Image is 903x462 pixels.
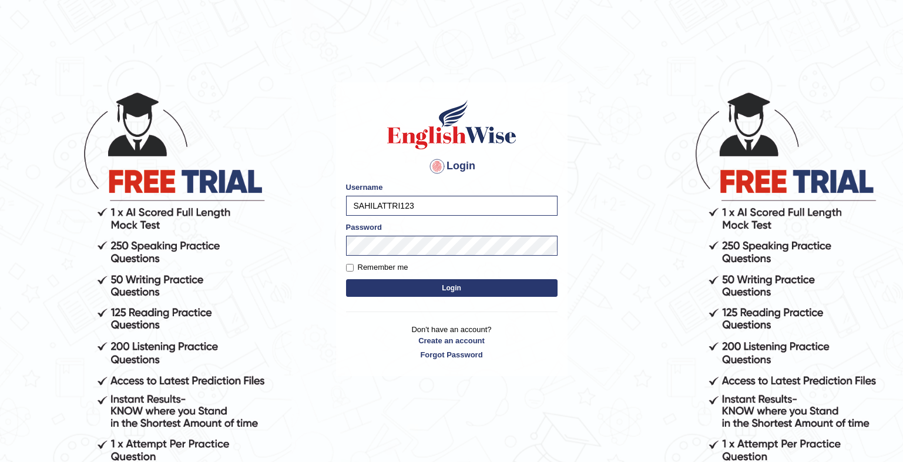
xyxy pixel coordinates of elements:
[346,324,558,360] p: Don't have an account?
[346,264,354,272] input: Remember me
[385,98,519,151] img: Logo of English Wise sign in for intelligent practice with AI
[346,222,382,233] label: Password
[346,262,408,273] label: Remember me
[346,335,558,346] a: Create an account
[346,157,558,176] h4: Login
[346,182,383,193] label: Username
[346,279,558,297] button: Login
[346,349,558,360] a: Forgot Password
